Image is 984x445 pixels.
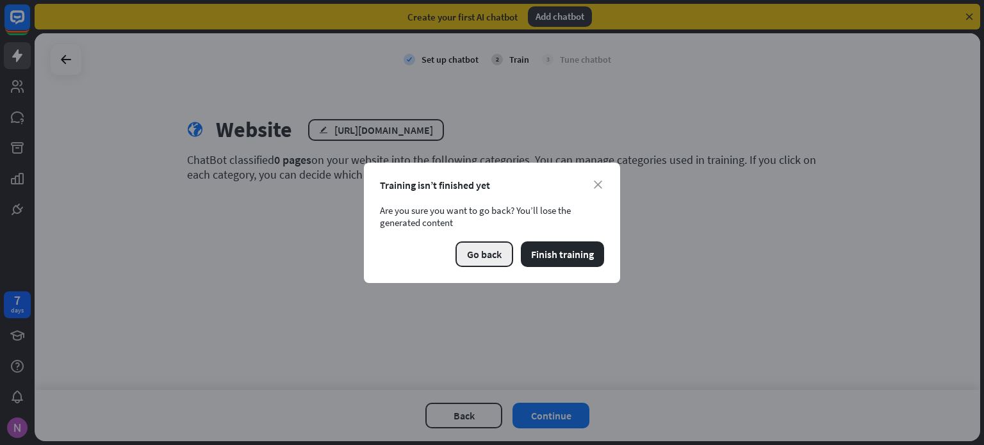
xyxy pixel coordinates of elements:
button: Finish training [521,241,604,267]
button: Open LiveChat chat widget [10,5,49,44]
div: Training isn’t finished yet [380,179,604,191]
button: Go back [455,241,513,267]
i: close [594,181,602,189]
div: Are you sure you want to go back? You’ll lose the generated content [380,204,604,229]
